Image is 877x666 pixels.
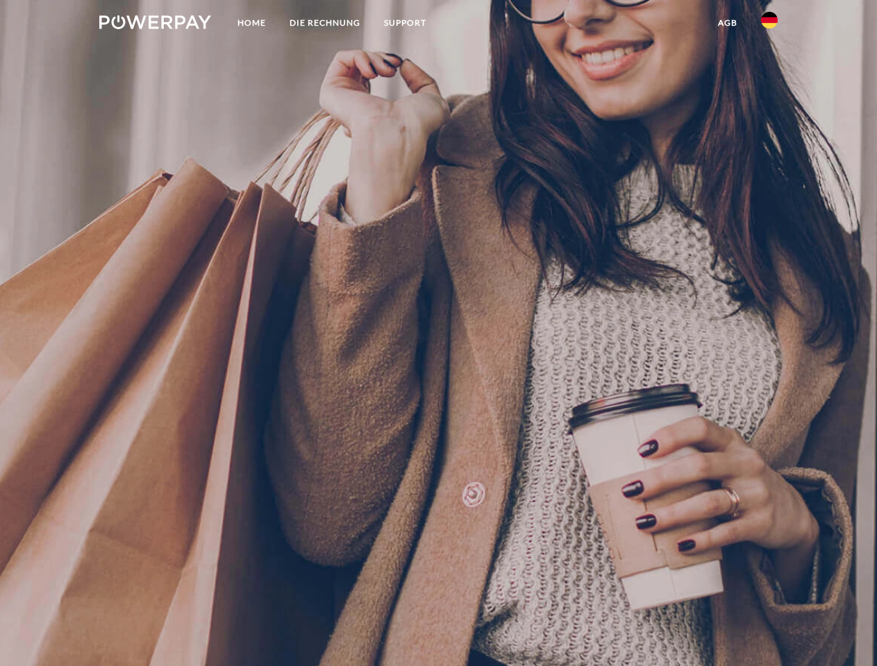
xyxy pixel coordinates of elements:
[278,10,372,35] a: DIE RECHNUNG
[706,10,749,35] a: agb
[761,12,778,28] img: de
[372,10,438,35] a: SUPPORT
[99,15,211,29] img: logo-powerpay-white.svg
[226,10,278,35] a: Home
